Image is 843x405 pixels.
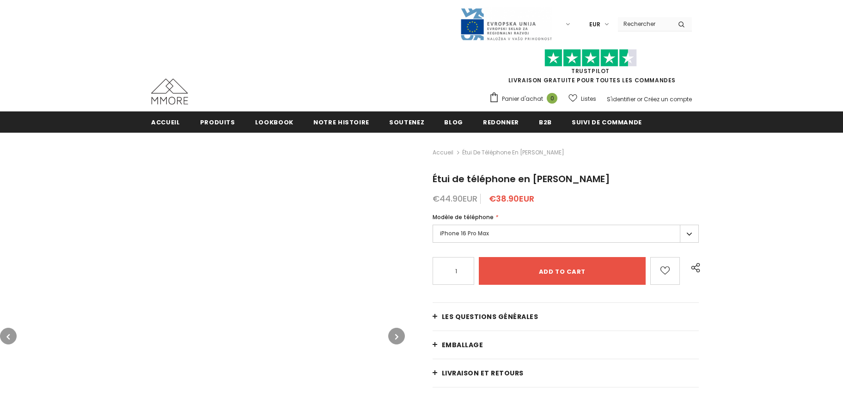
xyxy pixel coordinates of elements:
[151,111,180,132] a: Accueil
[442,368,524,378] span: Livraison et retours
[255,118,293,127] span: Lookbook
[581,94,596,104] span: Listes
[442,340,483,350] span: EMBALLAGE
[433,303,699,331] a: Les questions générales
[313,118,369,127] span: Notre histoire
[607,95,635,103] a: S'identifier
[637,95,642,103] span: or
[255,111,293,132] a: Lookbook
[433,213,494,221] span: Modèle de téléphone
[618,17,671,31] input: Search Site
[502,94,543,104] span: Panier d'achat
[151,79,188,104] img: Cas MMORE
[547,93,557,104] span: 0
[313,111,369,132] a: Notre histoire
[462,147,564,158] span: Étui de téléphone en [PERSON_NAME]
[589,20,600,29] span: EUR
[483,111,519,132] a: Redonner
[200,111,235,132] a: Produits
[572,118,642,127] span: Suivi de commande
[489,92,562,106] a: Panier d'achat 0
[460,7,552,41] img: Javni Razpis
[433,359,699,387] a: Livraison et retours
[389,111,424,132] a: soutenez
[460,20,552,28] a: Javni Razpis
[433,331,699,359] a: EMBALLAGE
[483,118,519,127] span: Redonner
[571,67,610,75] a: TrustPilot
[489,193,534,204] span: €38.90EUR
[479,257,646,285] input: Add to cart
[442,312,538,321] span: Les questions générales
[433,147,453,158] a: Accueil
[433,225,699,243] label: iPhone 16 Pro Max
[572,111,642,132] a: Suivi de commande
[539,111,552,132] a: B2B
[433,172,610,185] span: Étui de téléphone en [PERSON_NAME]
[433,193,477,204] span: €44.90EUR
[568,91,596,107] a: Listes
[489,53,692,84] span: LIVRAISON GRATUITE POUR TOUTES LES COMMANDES
[444,111,463,132] a: Blog
[544,49,637,67] img: Faites confiance aux étoiles pilotes
[444,118,463,127] span: Blog
[151,118,180,127] span: Accueil
[389,118,424,127] span: soutenez
[200,118,235,127] span: Produits
[644,95,692,103] a: Créez un compte
[539,118,552,127] span: B2B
